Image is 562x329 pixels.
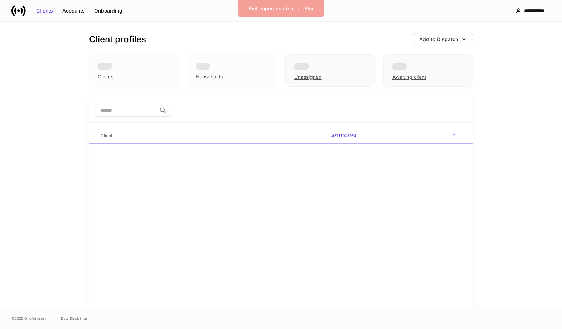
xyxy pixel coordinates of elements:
div: Onboarding [94,7,122,14]
div: Unassigned [285,54,375,87]
span: Last Updated [326,128,459,144]
div: Households [196,73,223,80]
button: Add to Dispatch [413,33,473,46]
button: Blur [300,3,318,14]
h3: Client profiles [89,34,146,45]
div: Awaiting client [392,73,426,81]
h6: Last Updated [329,132,356,139]
div: Unassigned [294,73,322,81]
div: Awaiting client [383,54,473,87]
div: Exit Impersonation [249,5,293,12]
div: Clients [98,73,113,80]
button: Onboarding [89,5,127,16]
h6: Client [101,132,112,139]
div: Clients [36,7,53,14]
div: Blur [304,5,314,12]
button: Accounts [58,5,89,16]
button: Exit Impersonation [244,3,298,14]
button: Clients [32,5,58,16]
div: Accounts [62,7,85,14]
div: Add to Dispatch [419,36,458,43]
a: Data Disclaimer [61,315,87,321]
span: Client [98,129,321,143]
span: © 2025 OneAdvisory [11,315,47,321]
